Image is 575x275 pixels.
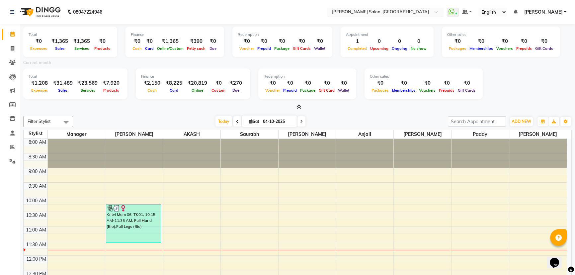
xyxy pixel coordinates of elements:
[168,88,180,93] span: Card
[56,88,69,93] span: Sales
[534,46,555,51] span: Gift Cards
[256,38,273,45] div: ₹0
[50,79,75,87] div: ₹31,489
[370,88,390,93] span: Packages
[390,88,417,93] span: Memberships
[29,38,49,45] div: ₹0
[264,79,282,87] div: ₹0
[298,88,317,93] span: Package
[515,46,534,51] span: Prepaids
[131,32,219,38] div: Finance
[29,79,50,87] div: ₹1,208
[131,38,143,45] div: ₹0
[510,117,533,126] button: ADD NEW
[163,130,220,138] span: AKASH
[73,3,102,21] b: 08047224946
[390,79,417,87] div: ₹0
[261,117,294,127] input: 2025-10-04
[264,74,351,79] div: Redemption
[27,168,47,175] div: 9:00 AM
[336,130,393,138] span: Anjali
[185,38,207,45] div: ₹390
[238,32,327,38] div: Redemption
[291,46,312,51] span: Gift Cards
[131,46,143,51] span: Cash
[409,38,428,45] div: 0
[23,60,51,66] label: Current month
[185,46,207,51] span: Petty cash
[495,46,515,51] span: Vouchers
[25,241,47,248] div: 11:30 AM
[456,79,477,87] div: ₹0
[437,79,456,87] div: ₹0
[207,38,219,45] div: ₹0
[273,38,291,45] div: ₹0
[29,32,112,38] div: Total
[336,88,351,93] span: Wallet
[25,197,47,204] div: 10:00 AM
[27,183,47,190] div: 9:30 AM
[279,130,336,138] span: [PERSON_NAME]
[93,38,112,45] div: ₹0
[468,46,495,51] span: Memberships
[336,79,351,87] div: ₹0
[346,38,369,45] div: 1
[163,79,185,87] div: ₹8,225
[238,46,256,51] span: Voucher
[141,79,163,87] div: ₹2,150
[370,79,390,87] div: ₹0
[495,38,515,45] div: ₹0
[25,227,47,233] div: 11:00 AM
[456,88,477,93] span: Gift Cards
[29,46,49,51] span: Expenses
[155,38,185,45] div: ₹1,365
[346,32,428,38] div: Appointment
[155,46,185,51] span: Online/Custom
[25,212,47,219] div: 10:30 AM
[273,46,291,51] span: Package
[509,130,567,138] span: [PERSON_NAME]
[317,79,336,87] div: ₹0
[524,9,562,16] span: [PERSON_NAME]
[75,79,100,87] div: ₹23,569
[27,153,47,160] div: 8:30 AM
[100,79,122,87] div: ₹7,920
[238,38,256,45] div: ₹0
[317,88,336,93] span: Gift Card
[93,46,112,51] span: Products
[24,130,47,137] div: Stylist
[143,46,155,51] span: Card
[312,38,327,45] div: ₹0
[291,38,312,45] div: ₹0
[452,130,509,138] span: Paddy
[468,38,495,45] div: ₹0
[210,88,227,93] span: Custom
[282,79,298,87] div: ₹0
[79,88,97,93] span: Services
[298,79,317,87] div: ₹0
[73,46,91,51] span: Services
[370,74,477,79] div: Other sales
[369,46,390,51] span: Upcoming
[29,74,122,79] div: Total
[221,130,278,138] span: Saurabh
[53,46,66,51] span: Sales
[447,32,555,38] div: Other sales
[394,130,451,138] span: [PERSON_NAME]
[515,38,534,45] div: ₹0
[369,38,390,45] div: 0
[185,79,210,87] div: ₹20,819
[215,116,232,127] span: Today
[30,88,50,93] span: Expenses
[390,38,409,45] div: 0
[409,46,428,51] span: No show
[534,38,555,45] div: ₹0
[48,130,105,138] span: Manager
[282,88,298,93] span: Prepaid
[417,79,437,87] div: ₹0
[447,38,468,45] div: ₹0
[49,38,71,45] div: ₹1,365
[208,46,218,51] span: Due
[231,88,241,93] span: Due
[346,46,369,51] span: Completed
